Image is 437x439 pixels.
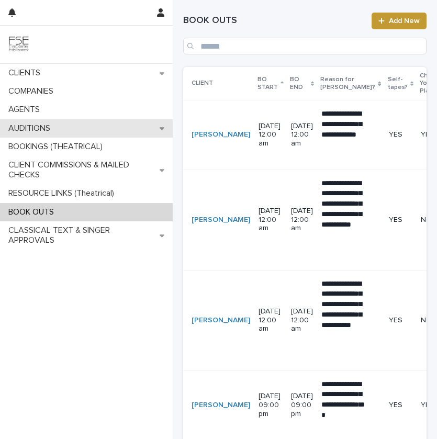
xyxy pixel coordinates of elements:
p: Self-tapes? [388,74,408,93]
p: YES [389,401,412,410]
p: BOOK OUTS [4,207,62,217]
p: [DATE] 12:00 am [259,122,283,148]
p: AUDITIONS [4,123,59,133]
img: 9JgRvJ3ETPGCJDhvPVA5 [8,34,29,55]
p: YES [389,216,412,224]
p: Reason for [PERSON_NAME]? [320,74,375,93]
a: [PERSON_NAME] [192,130,250,139]
a: [PERSON_NAME] [192,316,250,325]
span: Add New [389,17,420,25]
p: [DATE] 09:00 pm [259,392,283,418]
a: [PERSON_NAME] [192,216,250,224]
h1: BOOK OUTS [183,15,365,27]
p: YES [389,130,412,139]
p: [DATE] 12:00 am [291,207,313,233]
p: BO END [290,74,308,93]
a: [PERSON_NAME] [192,401,250,410]
p: AGENTS [4,105,48,115]
p: [DATE] 12:00 am [259,307,283,333]
p: COMPANIES [4,86,62,96]
p: BOOKINGS (THEATRICAL) [4,142,111,152]
p: YES [389,316,412,325]
p: [DATE] 12:00 am [259,207,283,233]
p: [DATE] 12:00 am [291,122,313,148]
p: CLIENT COMMISSIONS & MAILED CHECKS [4,160,160,180]
p: CLIENT [192,77,213,89]
p: [DATE] 09:00 pm [291,392,313,418]
p: RESOURCE LINKS (Theatrical) [4,188,122,198]
p: BO START [257,74,278,93]
a: Add New [372,13,427,29]
p: [DATE] 12:00 am [291,307,313,333]
input: Search [183,38,427,54]
p: CLASSICAL TEXT & SINGER APPROVALS [4,226,160,245]
p: CLIENTS [4,68,49,78]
